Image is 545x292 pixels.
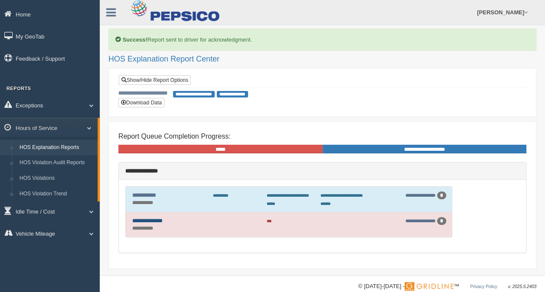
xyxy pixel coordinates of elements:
a: Privacy Policy [470,284,497,289]
button: Download Data [118,98,164,107]
div: © [DATE]-[DATE] - ™ [358,282,536,291]
span: v. 2025.5.2403 [508,284,536,289]
img: Gridline [405,282,454,291]
a: HOS Violation Trend [16,186,98,202]
h2: HOS Explanation Report Center [108,55,536,64]
a: HOS Violations [16,171,98,186]
a: HOS Violation Audit Reports [16,155,98,171]
a: Show/Hide Report Options [119,75,191,85]
div: Report sent to driver for acknowledgment. [108,29,536,51]
h4: Report Queue Completion Progress: [118,133,526,140]
a: HOS Explanation Reports [16,140,98,156]
b: Success! [123,36,147,43]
